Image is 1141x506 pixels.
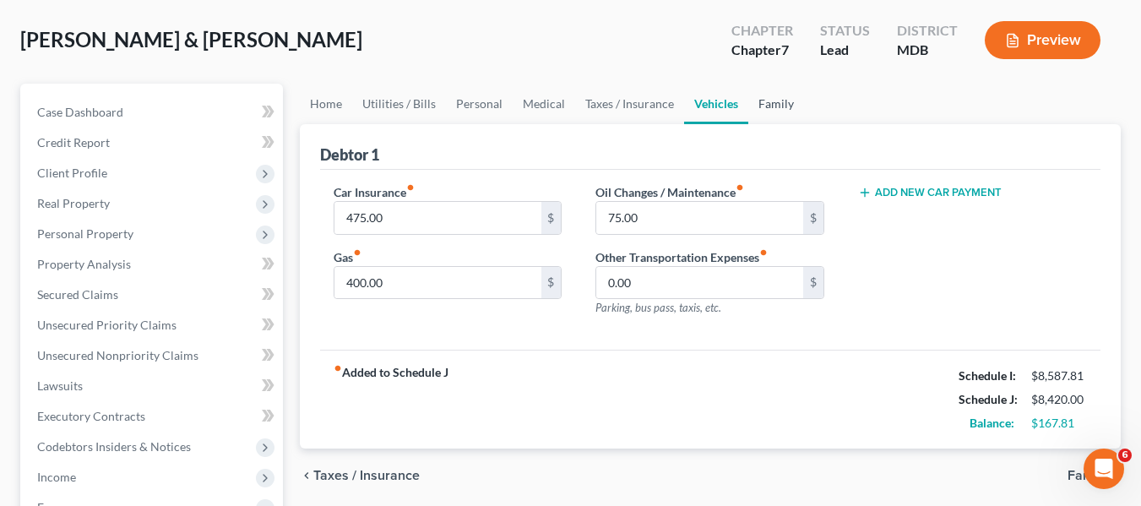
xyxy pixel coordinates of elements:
[300,469,313,482] i: chevron_left
[300,469,420,482] button: chevron_left Taxes / Insurance
[37,439,191,454] span: Codebtors Insiders & Notices
[541,267,562,299] div: $
[24,97,283,128] a: Case Dashboard
[684,84,748,124] a: Vehicles
[37,318,177,332] span: Unsecured Priority Claims
[24,280,283,310] a: Secured Claims
[858,186,1002,199] button: Add New Car Payment
[37,196,110,210] span: Real Property
[37,470,76,484] span: Income
[24,340,283,371] a: Unsecured Nonpriority Claims
[406,183,415,192] i: fiber_manual_record
[37,378,83,393] span: Lawsuits
[596,202,803,234] input: --
[748,84,804,124] a: Family
[24,371,283,401] a: Lawsuits
[575,84,684,124] a: Taxes / Insurance
[24,249,283,280] a: Property Analysis
[1068,469,1121,482] button: Family chevron_right
[985,21,1100,59] button: Preview
[313,469,420,482] span: Taxes / Insurance
[803,202,823,234] div: $
[24,310,283,340] a: Unsecured Priority Claims
[334,202,541,234] input: --
[334,364,448,435] strong: Added to Schedule J
[541,202,562,234] div: $
[37,257,131,271] span: Property Analysis
[334,267,541,299] input: --
[37,226,133,241] span: Personal Property
[1031,415,1087,432] div: $167.81
[334,364,342,373] i: fiber_manual_record
[731,41,793,60] div: Chapter
[37,135,110,150] span: Credit Report
[20,27,362,52] span: [PERSON_NAME] & [PERSON_NAME]
[1118,449,1132,462] span: 6
[37,409,145,423] span: Executory Contracts
[959,368,1016,383] strong: Schedule I:
[37,287,118,302] span: Secured Claims
[300,84,352,124] a: Home
[897,21,958,41] div: District
[1068,469,1107,482] span: Family
[970,416,1014,430] strong: Balance:
[595,301,721,314] span: Parking, bus pass, taxis, etc.
[37,166,107,180] span: Client Profile
[897,41,958,60] div: MDB
[959,392,1018,406] strong: Schedule J:
[595,183,744,201] label: Oil Changes / Maintenance
[334,248,361,266] label: Gas
[352,84,446,124] a: Utilities / Bills
[37,348,198,362] span: Unsecured Nonpriority Claims
[820,41,870,60] div: Lead
[334,183,415,201] label: Car Insurance
[595,248,768,266] label: Other Transportation Expenses
[781,41,789,57] span: 7
[24,128,283,158] a: Credit Report
[731,21,793,41] div: Chapter
[24,401,283,432] a: Executory Contracts
[37,105,123,119] span: Case Dashboard
[320,144,379,165] div: Debtor 1
[759,248,768,257] i: fiber_manual_record
[736,183,744,192] i: fiber_manual_record
[803,267,823,299] div: $
[820,21,870,41] div: Status
[353,248,361,257] i: fiber_manual_record
[1031,391,1087,408] div: $8,420.00
[596,267,803,299] input: --
[513,84,575,124] a: Medical
[446,84,513,124] a: Personal
[1084,449,1124,489] iframe: Intercom live chat
[1031,367,1087,384] div: $8,587.81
